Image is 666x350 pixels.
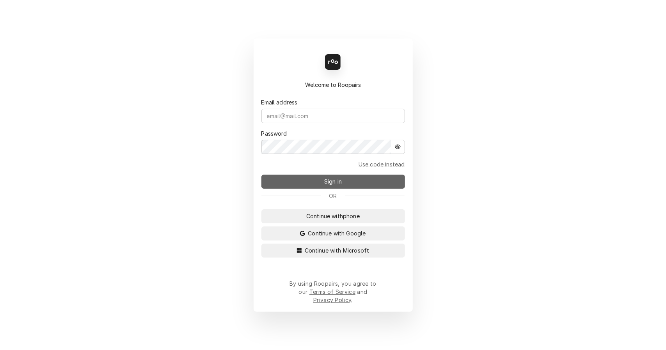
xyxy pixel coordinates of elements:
[261,129,287,138] label: Password
[261,209,405,223] button: Continue withphone
[306,229,367,237] span: Continue with Google
[309,288,355,295] a: Terms of Service
[261,109,405,123] input: email@mail.com
[323,177,343,186] span: Sign in
[261,192,405,200] div: Or
[261,244,405,258] button: Continue with Microsoft
[359,160,405,168] a: Go to Email and code form
[261,175,405,189] button: Sign in
[289,279,377,304] div: By using Roopairs, you agree to our and .
[313,297,351,303] a: Privacy Policy
[305,212,361,220] span: Continue with phone
[261,226,405,240] button: Continue with Google
[303,246,371,255] span: Continue with Microsoft
[261,98,298,106] label: Email address
[261,81,405,89] div: Welcome to Roopairs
